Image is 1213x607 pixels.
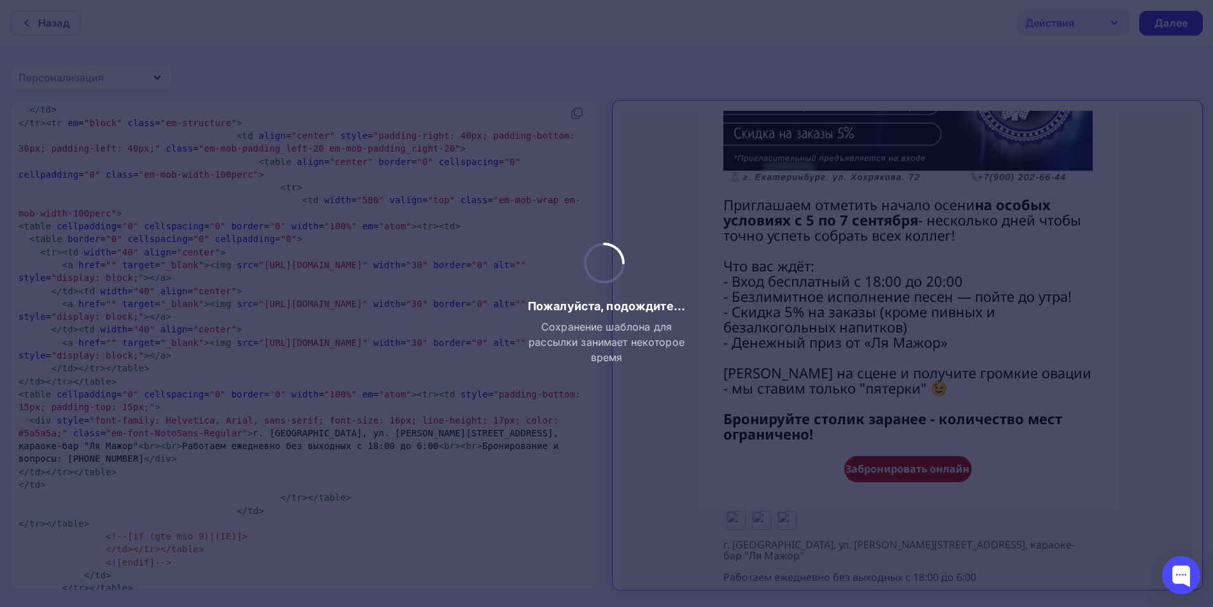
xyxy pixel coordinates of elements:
[101,298,439,332] span: Бронируйте столик заранее - количество мест ограничено!
[101,429,470,494] div: г. [GEOGRAPHIC_DATA], ул. [PERSON_NAME][STREET_ADDRESS], караоке-бар "Ля Мажор" Работаем ежедневн...
[523,319,691,365] span: Сохранение шаблона для рассылки занимает некоторое время
[528,299,685,314] span: Пожалуйста, подождите...
[223,351,347,365] span: Забронировать онлайн
[172,99,295,118] strong: с 5 по 7 сентября
[222,345,349,371] a: Забронировать онлайн
[101,86,470,331] div: Приглашаем отметить начало осени - несколько дней чтобы точно успеть собрать всех коллег! Что вас...
[101,84,428,118] span: на особых условиях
